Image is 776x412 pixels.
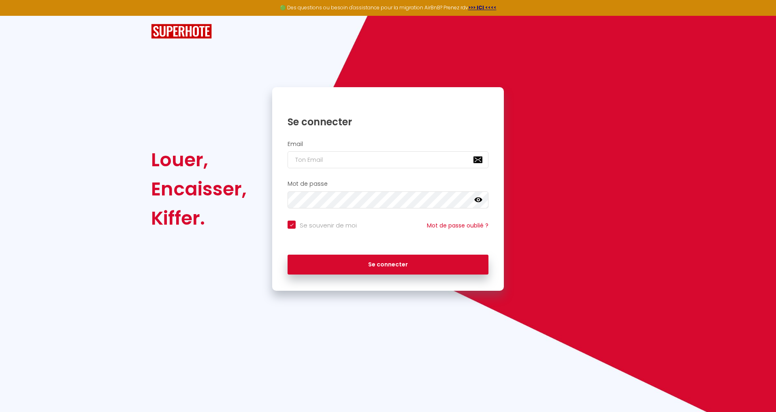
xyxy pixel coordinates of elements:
div: Encaisser, [151,174,247,204]
a: Mot de passe oublié ? [427,221,488,230]
div: Kiffer. [151,204,247,233]
img: SuperHote logo [151,24,212,39]
div: Louer, [151,145,247,174]
h1: Se connecter [288,116,488,128]
input: Ton Email [288,151,488,168]
a: >>> ICI <<<< [468,4,497,11]
h2: Mot de passe [288,180,488,187]
button: Se connecter [288,255,488,275]
h2: Email [288,141,488,148]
